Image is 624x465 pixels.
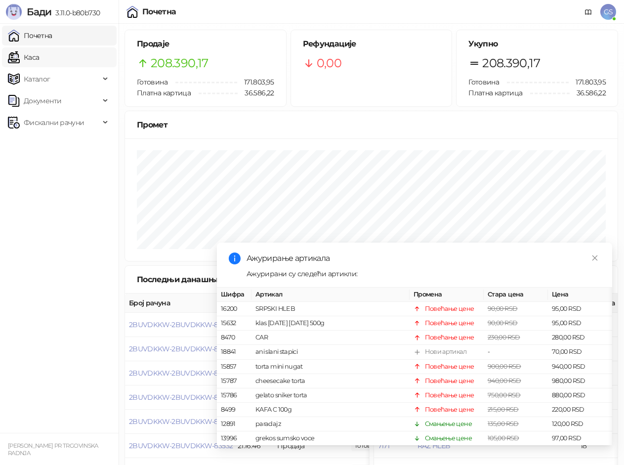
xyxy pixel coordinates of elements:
div: Повећање цене [425,376,474,385]
button: 2BUVDKKW-2BUVDKKW-83537 [129,320,233,329]
th: Број рачуна [125,294,234,313]
span: 940,00 RSD [488,377,521,384]
span: 230,00 RSD [488,334,520,341]
button: 2BUVDKKW-2BUVDKKW-83533 [129,417,233,426]
div: Повећање цене [425,318,474,328]
span: 135,00 RSD [488,420,519,427]
td: KAFA C 100g [251,403,410,417]
div: Промет [137,119,606,131]
a: Документација [581,4,596,20]
td: gelato sniker torta [251,388,410,403]
td: 940,00 RSD [548,359,612,374]
td: 120,00 RSD [548,417,612,431]
div: Повећање цене [425,361,474,371]
div: Повећање цене [425,390,474,400]
td: - [484,345,548,359]
th: Цена [548,288,612,302]
th: Артикал [251,288,410,302]
td: 12891 [217,417,251,431]
td: 15787 [217,374,251,388]
a: Почетна [8,26,52,45]
th: Промена [410,288,484,302]
button: 2BUVDKKW-2BUVDKKW-83532 [129,441,233,450]
span: 171.803,95 [237,77,274,87]
span: 105,00 RSD [488,434,519,442]
span: 208.390,17 [151,54,208,73]
td: klas [DATE] [DATE] 500g [251,316,410,331]
td: 980,00 RSD [548,374,612,388]
span: Готовина [468,78,499,86]
div: Повећање цене [425,333,474,342]
h5: Продаје [137,38,274,50]
span: 750,00 RSD [488,391,521,399]
span: 90,00 RSD [488,305,517,312]
span: 171.803,95 [569,77,606,87]
div: Последњи данашњи рачуни [137,273,268,286]
td: 16200 [217,302,251,316]
span: 900,00 RSD [488,362,521,370]
span: info-circle [229,253,241,264]
td: 280,00 RSD [548,331,612,345]
span: Бади [27,6,51,18]
span: 90,00 RSD [488,319,517,327]
div: Почетна [142,8,176,16]
span: Платна картица [468,88,522,97]
td: SRPSKI HLEB [251,302,410,316]
span: 2BUVDKKW-2BUVDKKW-83535 [129,369,233,378]
span: 208.390,17 [482,54,540,73]
div: Смањење цене [425,433,472,443]
td: grekos sumsko voce [251,431,410,446]
h5: Укупно [468,38,606,50]
span: 36.586,22 [570,87,606,98]
span: Фискални рачуни [24,113,84,132]
td: 95,00 RSD [548,302,612,316]
td: 8470 [217,331,251,345]
span: close [591,254,598,261]
td: torta mini nugat [251,359,410,374]
td: CAR [251,331,410,345]
img: Logo [6,4,22,20]
span: Готовина [137,78,167,86]
button: 2BUVDKKW-2BUVDKKW-83534 [129,393,233,402]
td: 15632 [217,316,251,331]
span: 36.586,22 [238,87,274,98]
div: Повећање цене [425,405,474,415]
span: 215,00 RSD [488,406,519,413]
div: Смањење цене [425,419,472,429]
span: Платна картица [137,88,191,97]
th: Шифра [217,288,251,302]
td: 18841 [217,345,251,359]
td: 15857 [217,359,251,374]
td: 15786 [217,388,251,403]
a: Close [589,253,600,263]
div: Нови артикал [425,347,466,357]
td: 95,00 RSD [548,316,612,331]
td: cheesecake torta [251,374,410,388]
button: 2BUVDKKW-2BUVDKKW-83536 [129,344,233,353]
div: Ажурирање артикала [247,253,600,264]
th: Стара цена [484,288,548,302]
span: 3.11.0-b80b730 [51,8,100,17]
td: 70,00 RSD [548,345,612,359]
span: Документи [24,91,61,111]
td: 13996 [217,431,251,446]
td: ani slani stapici [251,345,410,359]
td: 8499 [217,403,251,417]
span: Каталог [24,69,50,89]
div: Повећање цене [425,304,474,314]
a: Каса [8,47,39,67]
td: 220,00 RSD [548,403,612,417]
span: 0,00 [317,54,341,73]
span: GS [600,4,616,20]
td: 880,00 RSD [548,388,612,403]
div: Ажурирани су следећи артикли: [247,268,600,279]
td: 97,00 RSD [548,431,612,446]
h5: Рефундације [303,38,440,50]
td: paradajz [251,417,410,431]
small: [PERSON_NAME] PR TRGOVINSKA RADNJA [8,442,98,457]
